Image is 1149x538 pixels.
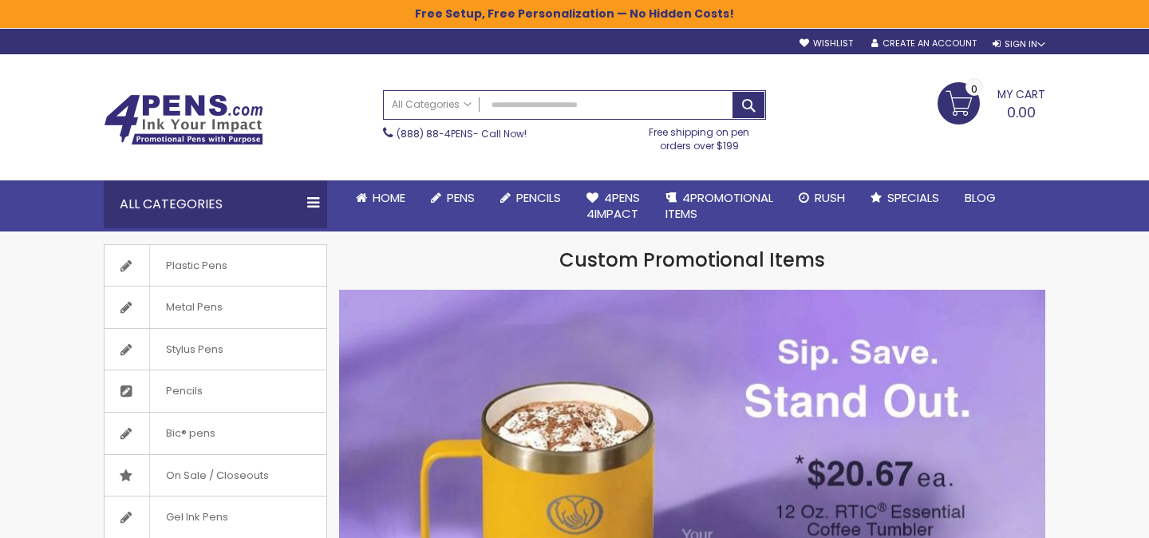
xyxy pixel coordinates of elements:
[105,455,326,496] a: On Sale / Closeouts
[105,287,326,328] a: Metal Pens
[149,287,239,328] span: Metal Pens
[965,189,996,206] span: Blog
[105,245,326,287] a: Plastic Pens
[516,189,561,206] span: Pencils
[1007,102,1036,122] span: 0.00
[952,180,1009,216] a: Blog
[104,94,263,145] img: 4Pens Custom Pens and Promotional Products
[373,189,405,206] span: Home
[149,455,285,496] span: On Sale / Closeouts
[786,180,858,216] a: Rush
[392,98,472,111] span: All Categories
[574,180,653,232] a: 4Pens4impact
[633,120,767,152] div: Free shipping on pen orders over $199
[993,38,1045,50] div: Sign In
[887,189,939,206] span: Specials
[653,180,786,232] a: 4PROMOTIONALITEMS
[800,38,853,49] a: Wishlist
[104,180,327,228] div: All Categories
[149,413,231,454] span: Bic® pens
[447,189,475,206] span: Pens
[665,189,773,222] span: 4PROMOTIONAL ITEMS
[149,496,244,538] span: Gel Ink Pens
[149,370,219,412] span: Pencils
[149,245,243,287] span: Plastic Pens
[343,180,418,216] a: Home
[858,180,952,216] a: Specials
[938,82,1045,122] a: 0.00 0
[384,91,480,117] a: All Categories
[339,247,1045,273] h1: Custom Promotional Items
[971,81,977,97] span: 0
[815,189,845,206] span: Rush
[397,127,527,140] span: - Call Now!
[871,38,977,49] a: Create an Account
[586,189,640,222] span: 4Pens 4impact
[418,180,488,216] a: Pens
[105,413,326,454] a: Bic® pens
[105,329,326,370] a: Stylus Pens
[105,496,326,538] a: Gel Ink Pens
[149,329,239,370] span: Stylus Pens
[105,370,326,412] a: Pencils
[488,180,574,216] a: Pencils
[397,127,473,140] a: (888) 88-4PENS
